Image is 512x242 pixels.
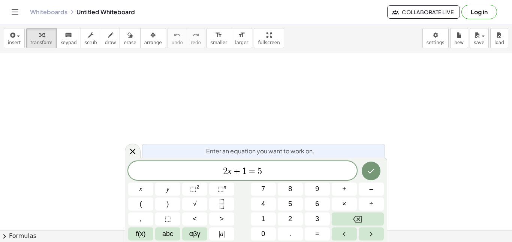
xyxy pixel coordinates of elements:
[215,31,222,40] i: format_size
[174,31,181,40] i: undo
[278,212,303,226] button: 2
[359,227,384,241] button: Right arrow
[288,199,292,209] span: 5
[231,28,252,48] button: format_sizelarger
[8,40,21,45] span: insert
[342,199,346,209] span: ×
[140,199,142,209] span: (
[128,227,153,241] button: Functions
[165,214,171,224] span: ⬚
[136,229,146,239] span: f(x)
[140,214,142,224] span: ,
[288,214,292,224] span: 2
[288,184,292,194] span: 8
[332,197,357,211] button: Times
[65,31,72,40] i: keyboard
[190,185,196,193] span: ⬚
[124,40,136,45] span: erase
[30,8,67,16] a: Whiteboards
[359,183,384,196] button: Minus
[155,197,180,211] button: )
[332,183,357,196] button: Plus
[191,40,201,45] span: redo
[228,166,232,176] var: x
[305,212,330,226] button: 3
[450,28,468,48] button: new
[258,40,280,45] span: fullscreen
[128,197,153,211] button: (
[211,40,227,45] span: smaller
[247,167,257,176] span: =
[155,212,180,226] button: Placeholder
[140,28,166,48] button: arrange
[85,40,97,45] span: scrub
[470,28,489,48] button: save
[206,147,314,156] span: Enter an equation you want to work on.
[257,167,262,176] span: 5
[193,214,197,224] span: <
[81,28,101,48] button: scrub
[139,184,142,194] span: x
[254,28,284,48] button: fullscreen
[172,40,183,45] span: undo
[261,199,265,209] span: 4
[315,214,319,224] span: 3
[30,40,52,45] span: transform
[209,227,234,241] button: Absolute value
[315,229,319,239] span: =
[289,229,291,239] span: .
[9,6,21,18] button: Toggle navigation
[474,40,484,45] span: save
[251,212,276,226] button: 1
[56,28,81,48] button: keyboardkeypad
[120,28,140,48] button: erase
[219,229,225,239] span: a
[494,40,504,45] span: load
[209,197,234,211] button: Fraction
[242,167,247,176] span: 1
[207,28,231,48] button: format_sizesmaller
[182,227,207,241] button: Greek alphabet
[261,184,265,194] span: 7
[128,183,153,196] button: x
[182,183,207,196] button: Squared
[166,184,169,194] span: y
[4,28,25,48] button: insert
[394,9,454,15] span: Collaborate Live
[251,197,276,211] button: 4
[461,5,497,19] button: Log in
[224,184,226,190] sup: n
[223,167,228,176] span: 2
[369,184,373,194] span: –
[387,5,460,19] button: Collaborate Live
[332,212,384,226] button: Backspace
[251,227,276,241] button: 0
[235,40,248,45] span: larger
[278,197,303,211] button: 5
[192,31,199,40] i: redo
[219,230,220,238] span: |
[155,183,180,196] button: y
[342,184,346,194] span: +
[155,227,180,241] button: Alphabet
[490,28,508,48] button: load
[105,40,116,45] span: draw
[196,184,199,190] sup: 2
[209,183,234,196] button: Superscript
[182,197,207,211] button: Square root
[305,227,330,241] button: Equals
[370,199,373,209] span: ÷
[182,212,207,226] button: Less than
[278,227,303,241] button: .
[189,229,201,239] span: αβγ
[193,199,197,209] span: √
[144,40,162,45] span: arrange
[422,28,449,48] button: settings
[168,28,187,48] button: undoundo
[261,229,265,239] span: 0
[315,199,319,209] span: 6
[315,184,319,194] span: 9
[261,214,265,224] span: 1
[232,167,243,176] span: +
[305,183,330,196] button: 9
